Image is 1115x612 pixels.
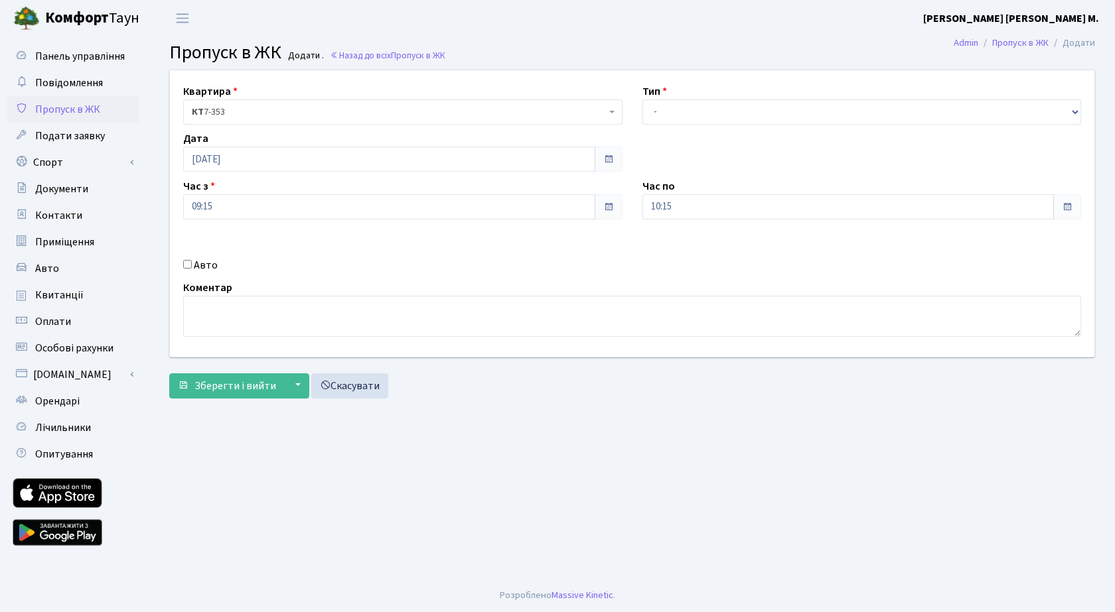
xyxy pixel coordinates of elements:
[35,447,93,461] span: Опитування
[194,257,218,273] label: Авто
[7,70,139,96] a: Повідомлення
[992,36,1049,50] a: Пропуск в ЖК
[192,105,606,119] span: <b>КТ</b>&nbsp;&nbsp;&nbsp;&nbsp;7-353
[391,49,445,62] span: Пропуск в ЖК
[7,229,139,255] a: Приміщення
[311,373,388,398] a: Скасувати
[923,11,1099,26] b: [PERSON_NAME] [PERSON_NAME] М.
[642,84,667,99] label: Тип
[7,43,139,70] a: Панель управління
[7,441,139,467] a: Опитування
[330,49,445,62] a: Назад до всіхПропуск в ЖК
[183,131,208,147] label: Дата
[35,288,84,302] span: Квитанції
[13,5,40,32] img: logo.png
[35,420,91,435] span: Лічильники
[166,7,199,29] button: Переключити навігацію
[923,11,1099,27] a: [PERSON_NAME] [PERSON_NAME] М.
[45,7,139,30] span: Таун
[285,50,324,62] small: Додати .
[7,388,139,414] a: Орендарі
[35,76,103,90] span: Повідомлення
[934,29,1115,57] nav: breadcrumb
[7,308,139,335] a: Оплати
[169,373,285,398] button: Зберегти і вийти
[552,588,613,602] a: Massive Kinetic
[500,588,615,603] div: Розроблено .
[7,202,139,229] a: Контакти
[35,129,105,143] span: Подати заявку
[7,123,139,149] a: Подати заявку
[35,49,125,64] span: Панель управління
[45,7,109,29] b: Комфорт
[954,36,978,50] a: Admin
[7,361,139,388] a: [DOMAIN_NAME]
[7,335,139,361] a: Особові рахунки
[35,394,80,408] span: Орендарі
[642,178,675,194] label: Час по
[35,235,94,249] span: Приміщення
[183,280,232,296] label: Коментар
[7,149,139,176] a: Спорт
[35,208,82,223] span: Контакти
[194,379,276,393] span: Зберегти і вийти
[183,178,215,194] label: Час з
[183,99,623,125] span: <b>КТ</b>&nbsp;&nbsp;&nbsp;&nbsp;7-353
[7,176,139,202] a: Документи
[35,182,88,196] span: Документи
[7,282,139,308] a: Квитанції
[183,84,238,99] label: Квартира
[192,105,204,119] b: КТ
[35,341,113,355] span: Особові рахунки
[35,102,100,117] span: Пропуск в ЖК
[35,314,71,329] span: Оплати
[35,261,59,276] span: Авто
[7,96,139,123] a: Пропуск в ЖК
[1049,36,1095,50] li: Додати
[169,39,281,66] span: Пропуск в ЖК
[7,255,139,282] a: Авто
[7,414,139,441] a: Лічильники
